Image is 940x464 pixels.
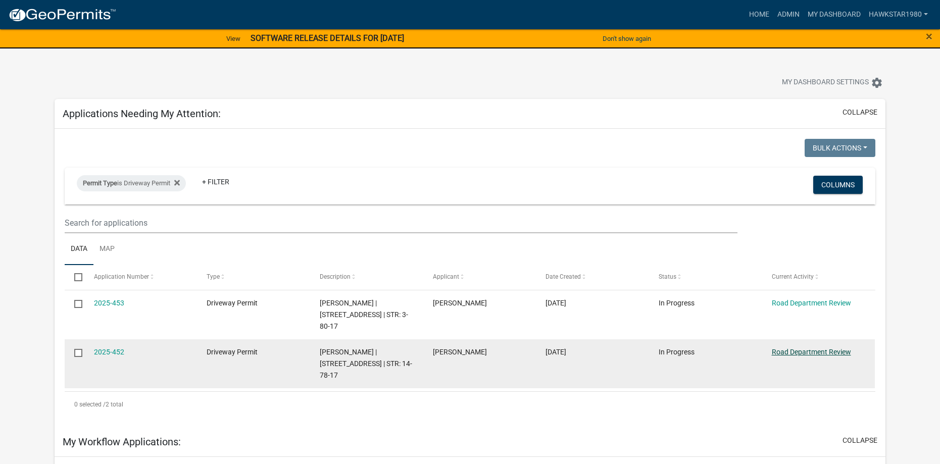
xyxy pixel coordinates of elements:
a: Road Department Review [772,299,851,307]
a: + Filter [194,173,237,191]
a: Hawkstar1980 [865,5,932,24]
span: In Progress [659,299,695,307]
div: 2 total [65,392,875,417]
a: 2025-453 [94,299,124,307]
span: Description [320,273,351,280]
a: Road Department Review [772,348,851,356]
span: 09/09/2025 [546,299,566,307]
span: Wayne Landuyt [433,299,487,307]
div: is Driveway Permit [77,175,186,191]
a: Admin [773,5,804,24]
h5: My Workflow Applications: [63,436,181,448]
span: Status [659,273,676,280]
button: collapse [843,107,877,118]
datatable-header-cell: Current Activity [762,265,875,289]
a: My Dashboard [804,5,865,24]
span: In Progress [659,348,695,356]
button: collapse [843,435,877,446]
span: Application Number [94,273,149,280]
span: Wayne Landuyt | 13746 HWY F-27 E | STR: 3-80-17 [320,299,408,330]
a: Data [65,233,93,266]
h5: Applications Needing My Attention: [63,108,221,120]
datatable-header-cell: Description [310,265,423,289]
span: Driveway Permit [207,299,258,307]
button: Columns [813,176,863,194]
a: Home [745,5,773,24]
span: × [926,29,932,43]
span: 0 selected / [74,401,106,408]
span: Type [207,273,220,280]
i: settings [871,77,883,89]
span: Gerry Van Dyke | 10033 Hwy T38 South | STR: 14-78-17 [320,348,412,379]
span: 09/08/2025 [546,348,566,356]
span: Permit Type [83,179,117,187]
span: Current Activity [772,273,814,280]
button: Bulk Actions [805,139,875,157]
button: Close [926,30,932,42]
a: View [222,30,244,47]
datatable-header-cell: Status [649,265,762,289]
input: Search for applications [65,213,737,233]
span: Date Created [546,273,581,280]
a: Map [93,233,121,266]
datatable-header-cell: Application Number [84,265,197,289]
span: Applicant [433,273,459,280]
button: Don't show again [599,30,655,47]
datatable-header-cell: Date Created [536,265,649,289]
span: My Dashboard Settings [782,77,869,89]
span: Driveway Permit [207,348,258,356]
datatable-header-cell: Applicant [423,265,536,289]
div: collapse [55,129,885,427]
datatable-header-cell: Select [65,265,84,289]
datatable-header-cell: Type [197,265,310,289]
span: Gerry Van Dyke [433,348,487,356]
button: My Dashboard Settingssettings [774,73,891,92]
a: 2025-452 [94,348,124,356]
strong: SOFTWARE RELEASE DETAILS FOR [DATE] [251,33,404,43]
